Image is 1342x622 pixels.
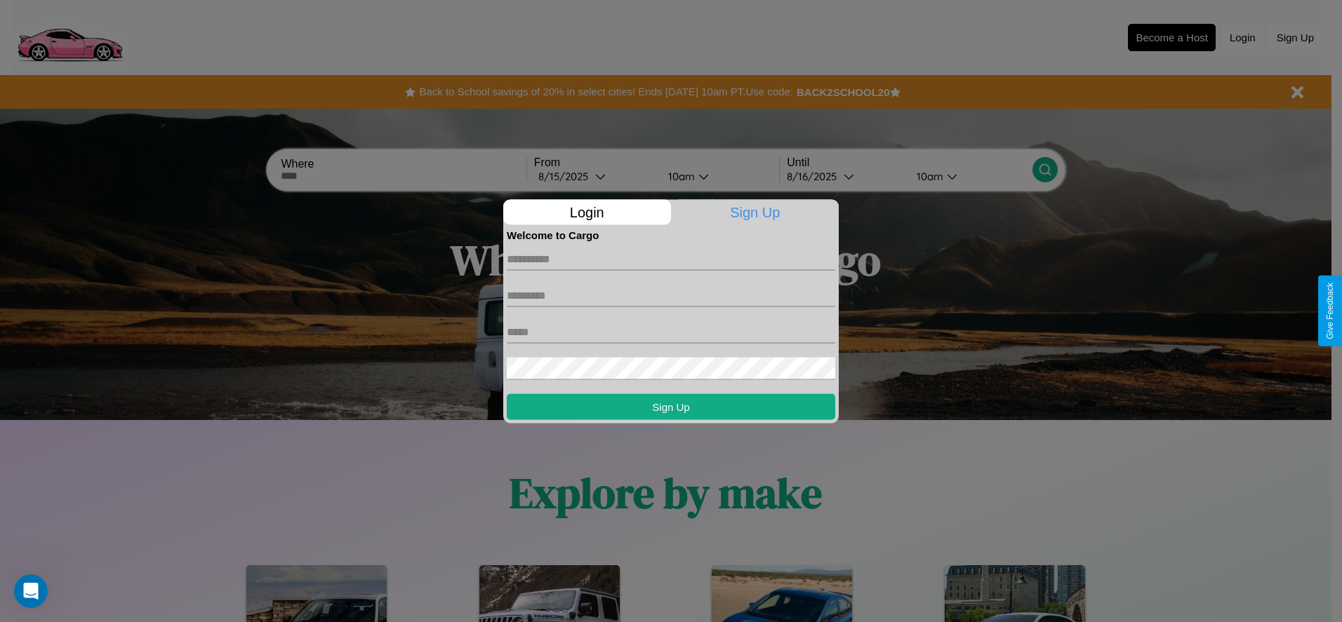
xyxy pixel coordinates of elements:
[1325,283,1335,339] div: Give Feedback
[503,199,671,224] p: Login
[14,574,48,608] iframe: Intercom live chat
[507,393,835,419] button: Sign Up
[672,199,839,224] p: Sign Up
[507,229,835,241] h4: Welcome to Cargo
